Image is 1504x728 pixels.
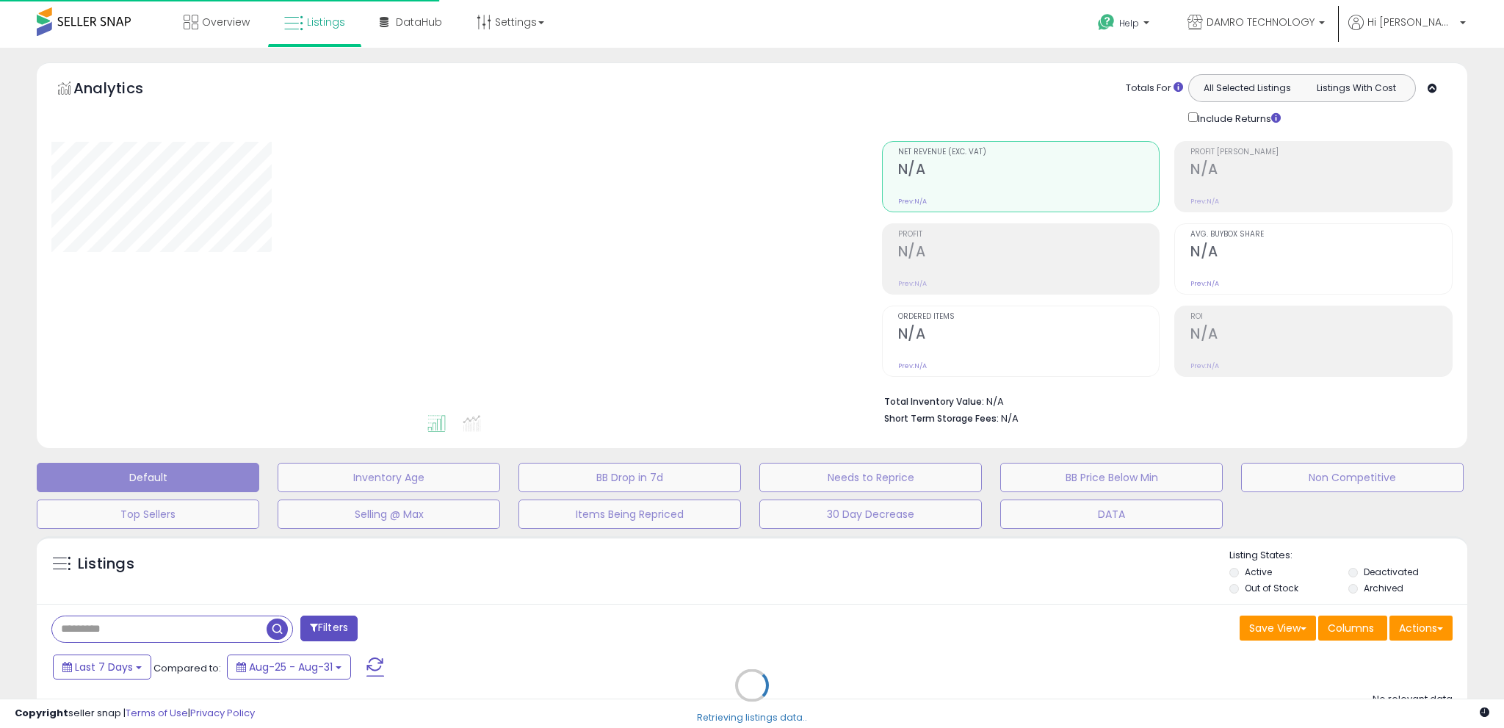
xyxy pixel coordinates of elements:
span: Help [1119,17,1139,29]
span: Overview [202,15,250,29]
span: N/A [1001,411,1019,425]
small: Prev: N/A [898,361,927,370]
span: Net Revenue (Exc. VAT) [898,148,1160,156]
strong: Copyright [15,706,68,720]
small: Prev: N/A [1190,279,1219,288]
button: 30 Day Decrease [759,500,982,529]
small: Prev: N/A [898,197,927,206]
span: Ordered Items [898,313,1160,321]
button: Selling @ Max [278,500,500,529]
button: Needs to Reprice [759,463,982,492]
button: DATA [1000,500,1223,529]
button: All Selected Listings [1193,79,1302,98]
span: Avg. Buybox Share [1190,231,1452,239]
button: Default [37,463,259,492]
span: Profit [PERSON_NAME] [1190,148,1452,156]
small: Prev: N/A [898,279,927,288]
b: Total Inventory Value: [884,395,984,408]
button: Items Being Repriced [518,500,741,529]
b: Short Term Storage Fees: [884,412,999,425]
h2: N/A [1190,243,1452,263]
div: Retrieving listings data.. [697,711,807,724]
a: Help [1086,2,1164,48]
span: DataHub [396,15,442,29]
button: BB Drop in 7d [518,463,741,492]
h2: N/A [1190,161,1452,181]
button: Listings With Cost [1301,79,1411,98]
li: N/A [884,392,1442,409]
i: Get Help [1097,13,1116,32]
button: Non Competitive [1241,463,1464,492]
h2: N/A [1190,325,1452,345]
span: Listings [307,15,345,29]
div: Totals For [1126,82,1183,95]
small: Prev: N/A [1190,197,1219,206]
button: Top Sellers [37,500,259,529]
h2: N/A [898,243,1160,263]
small: Prev: N/A [1190,361,1219,370]
h2: N/A [898,161,1160,181]
span: DAMRO TECHNOLOGY [1207,15,1315,29]
a: Hi [PERSON_NAME] [1348,15,1466,48]
span: Profit [898,231,1160,239]
h2: N/A [898,325,1160,345]
div: Include Returns [1177,109,1298,126]
h5: Analytics [73,78,172,102]
span: ROI [1190,313,1452,321]
span: Hi [PERSON_NAME] [1367,15,1456,29]
button: Inventory Age [278,463,500,492]
div: seller snap | | [15,707,255,721]
button: BB Price Below Min [1000,463,1223,492]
